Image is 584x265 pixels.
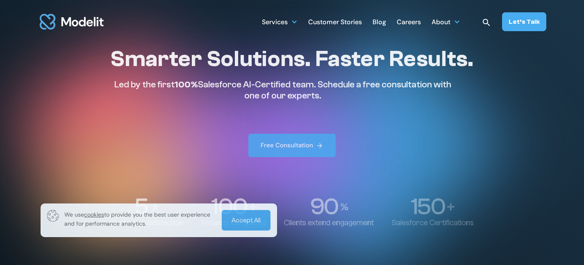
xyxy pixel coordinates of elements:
div: Services [262,15,288,31]
a: Blog [373,14,386,30]
div: Let’s Talk [509,17,540,26]
a: home [38,9,105,34]
p: 150 [411,195,445,218]
span: cookies [84,211,104,218]
p: Salesforce Certifications [392,218,474,228]
p: 100 [211,195,247,218]
div: Free Consultation [261,141,313,150]
img: modelit logo [38,9,105,34]
a: Let’s Talk [502,12,546,31]
div: About [432,15,450,31]
a: Free Consultation [248,134,336,157]
a: Customer Stories [308,14,362,30]
div: Blog [373,15,386,31]
p: We use to provide you the best user experience and for performance analytics. [64,210,216,228]
img: arrow right [316,142,323,149]
img: Percentage [340,203,348,210]
div: Services [262,14,298,30]
p: Led by the first Salesforce AI-Certified team. Schedule a free consultation with one of our experts. [110,79,455,101]
img: Plus [447,203,454,210]
span: 100% [175,79,198,90]
a: Careers [397,14,421,30]
p: 5 [134,195,148,218]
div: Careers [397,15,421,31]
img: Plus [249,203,257,210]
a: Accept All [222,210,270,231]
p: Clients extend engagement [284,218,374,228]
h1: Smarter Solutions. Faster Results. [110,46,473,73]
p: 90 [310,195,338,218]
div: About [432,14,460,30]
img: Stars [150,202,160,212]
div: Customer Stories [308,15,362,31]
